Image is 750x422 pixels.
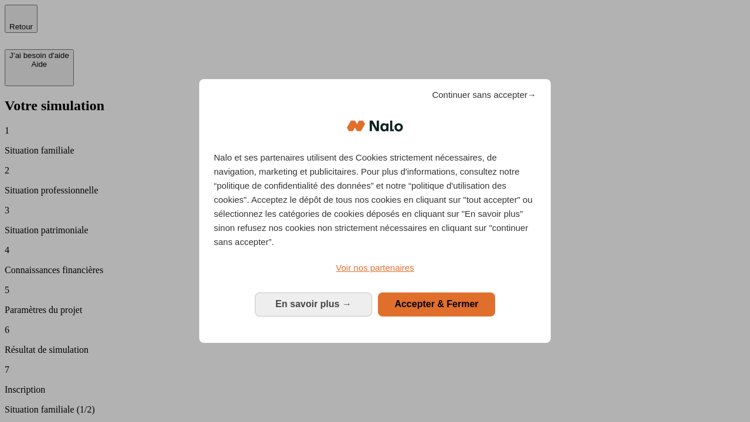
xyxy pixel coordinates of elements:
button: En savoir plus: Configurer vos consentements [255,292,372,316]
span: Accepter & Fermer [394,299,478,309]
span: Continuer sans accepter→ [432,88,536,102]
span: Voir nos partenaires [336,263,414,273]
button: Accepter & Fermer: Accepter notre traitement des données et fermer [378,292,495,316]
p: Nalo et ses partenaires utilisent des Cookies strictement nécessaires, de navigation, marketing e... [214,151,536,249]
span: En savoir plus → [275,299,352,309]
a: Voir nos partenaires [214,261,536,275]
img: Logo [347,108,403,144]
div: Bienvenue chez Nalo Gestion du consentement [199,79,551,342]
